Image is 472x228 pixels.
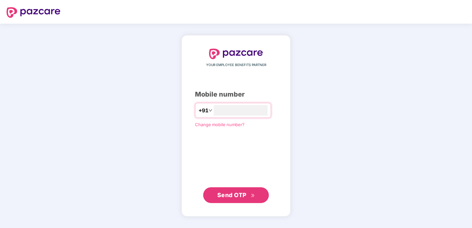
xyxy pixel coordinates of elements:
[203,187,269,203] button: Send OTPdouble-right
[208,108,212,112] span: down
[251,194,255,198] span: double-right
[206,62,266,68] span: YOUR EMPLOYEE BENEFITS PARTNER
[209,49,263,59] img: logo
[199,106,208,115] span: +91
[217,192,247,198] span: Send OTP
[195,122,245,127] a: Change mobile number?
[7,7,60,18] img: logo
[195,89,277,100] div: Mobile number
